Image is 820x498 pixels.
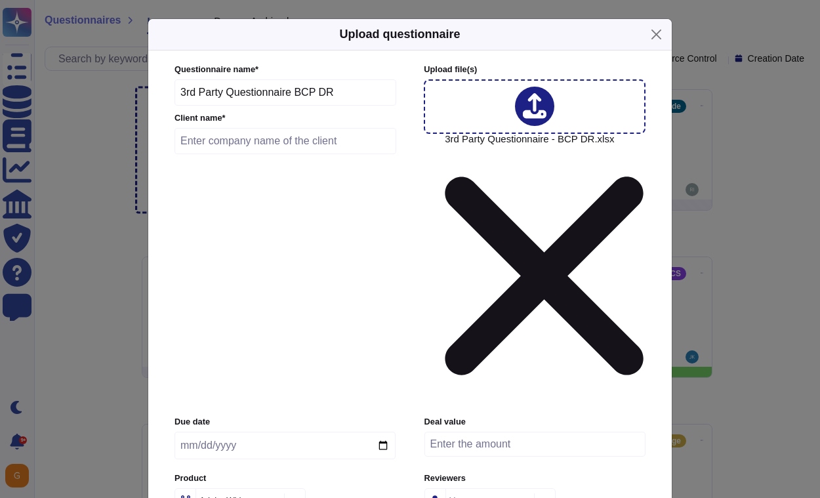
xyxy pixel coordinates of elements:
button: Close [646,24,666,45]
label: Product [174,474,396,483]
label: Deal value [424,418,646,426]
input: Enter the amount [424,432,646,457]
h5: Upload questionnaire [339,26,460,43]
input: Enter questionnaire name [174,79,396,106]
span: 3rd Party Questionnaire - BCP DR.xlsx [445,134,644,408]
label: Client name [174,114,396,123]
label: Due date [174,418,396,426]
label: Reviewers [424,474,646,483]
label: Questionnaire name [174,66,396,74]
input: Enter company name of the client [174,128,396,154]
input: Due date [174,432,396,459]
span: Upload file (s) [424,64,477,74]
